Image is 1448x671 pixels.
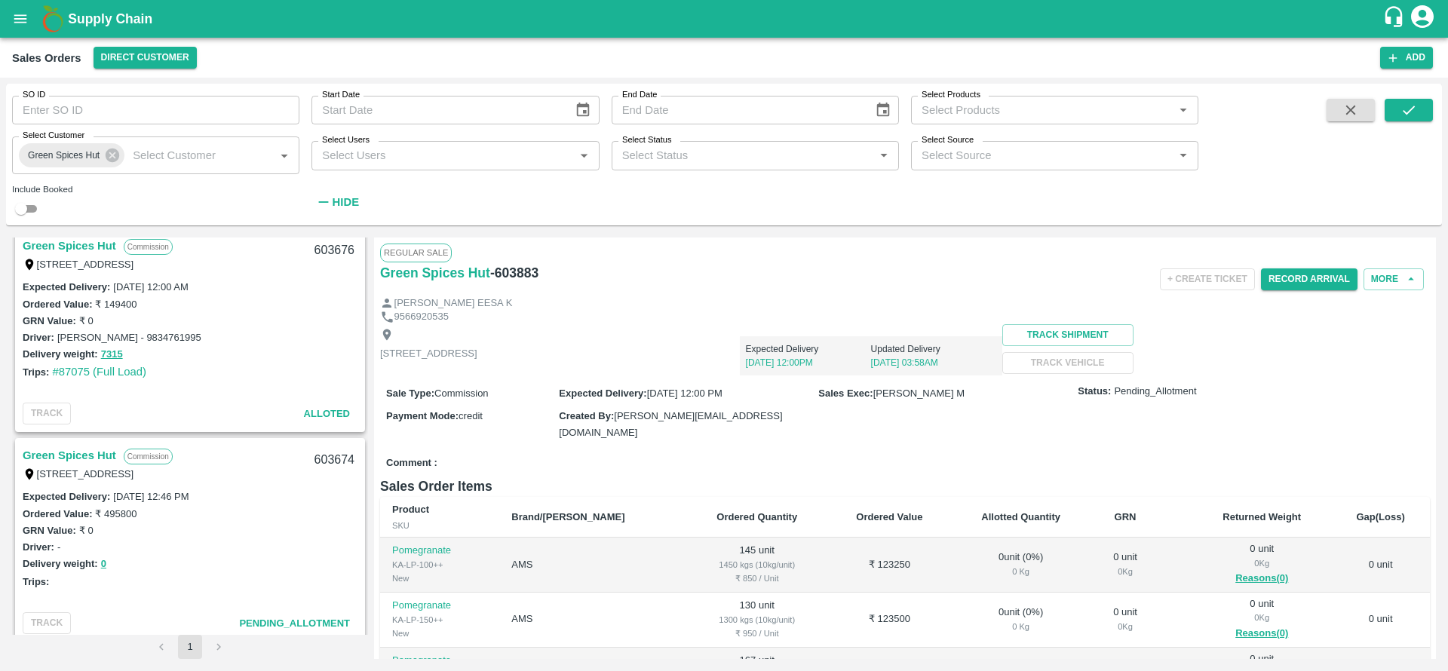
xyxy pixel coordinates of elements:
label: [STREET_ADDRESS] [37,468,134,480]
div: 0 Kg [1204,556,1319,570]
label: GRN Value: [23,525,76,536]
label: Select Products [922,89,980,101]
div: SKU [392,519,487,532]
label: Status: [1078,385,1111,399]
div: 0 Kg [963,565,1078,578]
input: Select Status [616,146,870,165]
span: Pending_Allotment [239,617,350,629]
b: Brand/[PERSON_NAME] [511,511,624,522]
div: 0 unit [1103,550,1147,578]
label: [DATE] 12:46 PM [113,491,189,502]
button: Open [275,146,294,165]
label: Start Date [322,89,360,101]
button: 0 [101,556,106,573]
label: Delivery weight: [23,348,98,360]
label: [DATE] 12:00 AM [113,281,188,293]
label: Select Customer [23,130,84,142]
button: Open [1173,100,1193,120]
td: AMS [499,593,686,648]
p: Commission [124,239,173,255]
div: account of current user [1409,3,1436,35]
label: GRN Value: [23,315,76,326]
div: 603676 [305,233,364,268]
label: Expected Delivery : [559,388,646,399]
div: 0 Kg [1204,611,1319,624]
label: Sales Exec : [818,388,873,399]
button: Hide [311,189,363,215]
label: ₹ 0 [79,315,94,326]
button: Reasons(0) [1204,570,1319,587]
button: Open [574,146,594,165]
span: [PERSON_NAME] M [873,388,965,399]
b: Gap(Loss) [1357,511,1405,522]
div: Green Spices Hut [19,143,124,167]
input: Select Customer [127,146,250,165]
td: ₹ 123500 [828,593,951,648]
a: Green Spices Hut [380,262,490,283]
label: Expected Delivery : [23,491,110,502]
input: Select Products [916,100,1169,120]
a: #87075 (Full Load) [52,366,146,378]
button: Reasons(0) [1204,625,1319,642]
span: Regular Sale [380,244,452,262]
div: 0 unit [1103,605,1147,633]
button: Add [1380,47,1433,69]
div: KA-LP-100++ [392,558,487,571]
b: Supply Chain [68,11,152,26]
div: 0 unit [1204,542,1319,587]
b: Allotted Quantity [981,511,1060,522]
h6: Sales Order Items [380,476,1430,497]
label: Sale Type : [386,388,434,399]
div: 603674 [305,443,364,478]
p: Pomegranate [392,544,487,558]
span: Commission [434,388,489,399]
button: open drawer [3,2,38,36]
td: 130 unit [686,593,828,648]
div: New [392,571,487,585]
p: [DATE] 03:58AM [871,356,996,369]
div: 0 unit ( 0 %) [963,605,1078,633]
label: Created By : [559,410,614,421]
b: GRN [1115,511,1137,522]
td: ₹ 123250 [828,538,951,593]
a: Green Spices Hut [23,446,116,465]
label: Driver: [23,332,54,343]
p: Updated Delivery [871,342,996,356]
button: Select DC [94,47,197,69]
label: Ordered Value: [23,508,92,519]
p: Pomegranate [392,599,487,613]
td: 145 unit [686,538,828,593]
b: Ordered Value [856,511,922,522]
strong: Hide [333,196,359,208]
label: Payment Mode : [386,410,459,421]
label: Comment : [386,456,437,470]
a: Supply Chain [68,8,1382,29]
label: ₹ 149400 [95,299,137,310]
div: Sales Orders [12,48,81,68]
span: Green Spices Hut [19,148,109,164]
p: Commission [124,449,173,464]
button: Record Arrival [1261,268,1357,290]
label: Trips: [23,366,49,378]
label: Select Users [322,134,370,146]
input: End Date [612,96,863,124]
label: ₹ 495800 [95,508,137,519]
button: page 1 [178,635,202,659]
td: AMS [499,538,686,593]
label: ₹ 0 [79,525,94,536]
button: Choose date [569,96,597,124]
h6: - 603883 [490,262,538,283]
td: 0 unit [1331,593,1430,648]
span: Pending_Allotment [1114,385,1196,399]
label: Driver: [23,541,54,553]
button: Open [874,146,894,165]
label: SO ID [23,89,45,101]
div: KA-LP-150++ [392,613,487,627]
div: 0 Kg [1103,565,1147,578]
div: New [392,627,487,640]
td: 0 unit [1331,538,1430,593]
div: 0 unit [1204,597,1319,642]
input: Select Users [316,146,569,165]
p: Expected Delivery [746,342,871,356]
label: Ordered Value: [23,299,92,310]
